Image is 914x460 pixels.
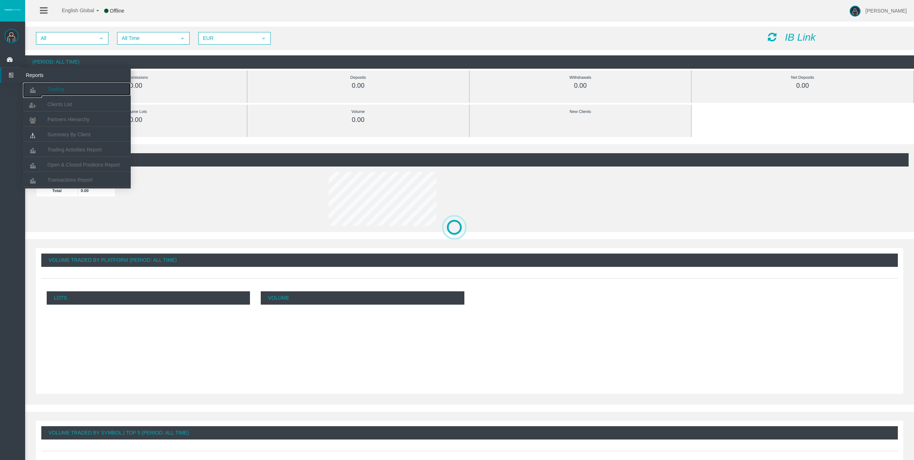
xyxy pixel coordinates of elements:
[41,116,231,124] div: 0.00
[23,113,131,126] a: Partners Hierarchy
[23,128,131,141] a: Summary By Client
[41,82,231,90] div: 0.00
[199,33,257,44] span: EUR
[52,8,94,13] span: English Global
[37,33,95,44] span: All
[36,185,78,196] td: Total
[41,426,898,439] div: Volume Traded By Symbol | Top 5 (Period: All Time)
[23,143,131,156] a: Trading Activities Report
[41,73,231,82] div: Commissions
[20,68,91,83] span: Reports
[486,73,675,82] div: Withdrawals
[98,36,104,41] span: select
[41,254,898,267] div: Volume Traded By Platform (Period: All Time)
[110,8,124,14] span: Offline
[47,162,120,168] span: Open & Closed Positions Report
[47,147,102,152] span: Trading Activities Report
[261,291,464,305] p: Volume
[708,73,897,82] div: Net Deposits
[264,73,453,82] div: Deposits
[180,36,185,41] span: select
[23,98,131,111] a: Clients List
[4,8,22,11] img: logo.svg
[486,108,675,116] div: New Clients
[31,153,909,167] div: (Period: All Time)
[47,86,64,92] span: Trading
[47,117,89,122] span: Partners Hierarchy
[264,116,453,124] div: 0.00
[708,82,897,90] div: 0.00
[23,158,131,171] a: Open & Closed Positions Report
[47,177,93,183] span: Transactions Report
[78,185,115,196] td: 0.00
[850,6,860,17] img: user-image
[47,101,72,107] span: Clients List
[264,108,453,116] div: Volume
[23,173,131,186] a: Transactions Report
[47,132,91,137] span: Summary By Client
[47,291,250,305] p: Lots
[264,82,453,90] div: 0.00
[785,32,816,43] i: IB Link
[261,36,266,41] span: select
[23,83,131,96] a: Trading
[41,108,231,116] div: Volume Lots
[1,68,131,83] a: Reports
[118,33,176,44] span: All Time
[768,32,776,42] i: Reload Dashboard
[866,8,907,14] span: [PERSON_NAME]
[25,55,914,69] div: (Period: All Time)
[486,82,675,90] div: 0.00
